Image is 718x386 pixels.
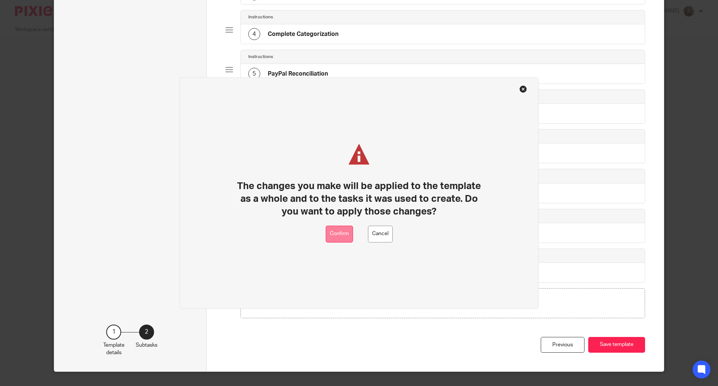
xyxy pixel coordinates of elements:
h4: PayPal Reconciliation [268,70,328,78]
h1: The changes you make will be applied to the template as a whole and to the tasks it was used to c... [234,180,485,218]
div: 4 [248,28,260,40]
p: Subtasks [136,341,157,349]
h4: Complete Categorization [268,30,338,38]
button: Confirm [326,225,353,242]
h4: Instructions [248,14,273,20]
div: 5 [248,68,260,80]
button: Cancel [368,225,393,242]
div: Previous [541,337,584,353]
div: 1 [106,325,121,340]
button: Save template [588,337,645,353]
div: 2 [139,325,154,340]
h4: Instructions [248,54,273,60]
p: Template details [103,341,125,357]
